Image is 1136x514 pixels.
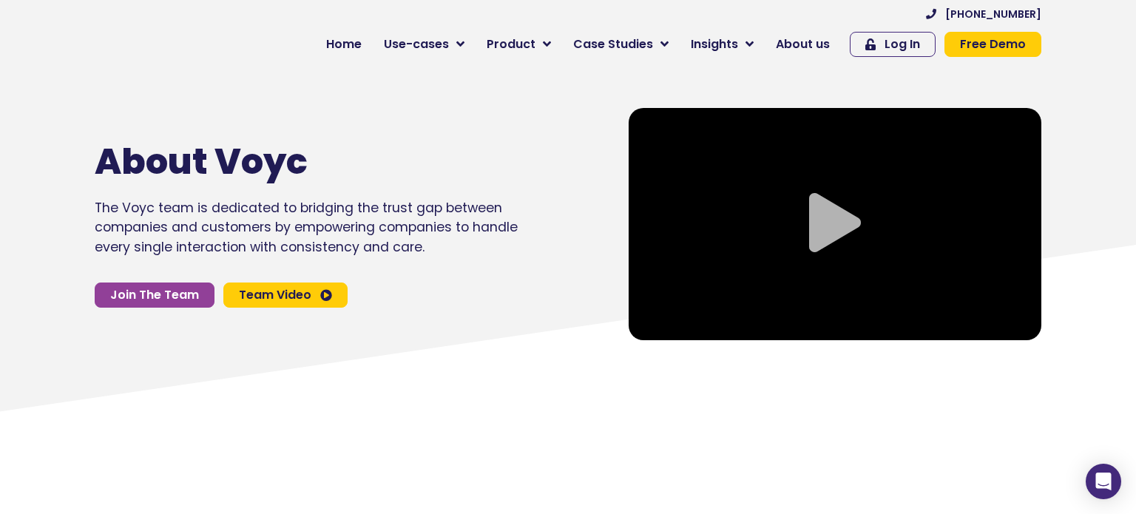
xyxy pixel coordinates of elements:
[110,289,199,301] span: Join The Team
[944,32,1041,57] a: Free Demo
[95,198,518,257] p: The Voyc team is dedicated to bridging the trust gap between companies and customers by empowerin...
[315,30,373,59] a: Home
[223,283,348,308] a: Team Video
[945,9,1041,19] span: [PHONE_NUMBER]
[765,30,841,59] a: About us
[805,193,865,254] div: Video play button
[850,32,936,57] a: Log In
[95,30,224,59] img: voyc-full-logo
[885,38,920,50] span: Log In
[487,35,535,53] span: Product
[373,30,476,59] a: Use-cases
[384,35,449,53] span: Use-cases
[476,30,562,59] a: Product
[95,141,473,183] h1: About Voyc
[960,38,1026,50] span: Free Demo
[573,35,653,53] span: Case Studies
[95,283,214,308] a: Join The Team
[1086,464,1121,499] div: Open Intercom Messenger
[326,35,362,53] span: Home
[776,35,830,53] span: About us
[926,9,1041,19] a: [PHONE_NUMBER]
[691,35,738,53] span: Insights
[680,30,765,59] a: Insights
[239,289,311,301] span: Team Video
[562,30,680,59] a: Case Studies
